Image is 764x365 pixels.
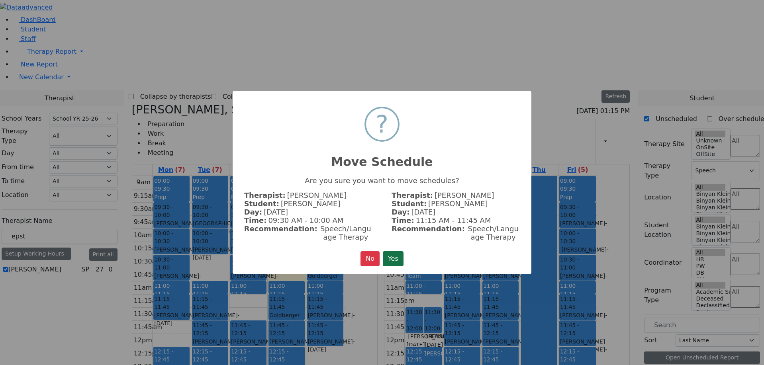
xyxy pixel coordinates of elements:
[319,224,372,241] span: Speech/Language Therapy
[411,208,435,216] span: [DATE]
[435,191,494,199] span: [PERSON_NAME]
[281,199,341,208] span: [PERSON_NAME]
[244,191,286,199] strong: Therapist:
[244,224,317,241] strong: Recommendation:
[466,224,520,241] span: Speech/Language Therapy
[376,108,388,140] div: ?
[392,216,414,224] strong: Time:
[244,216,267,224] strong: Time:
[392,224,465,241] strong: Recommendation:
[416,216,491,224] span: 11:15 AM - 11:45 AM
[268,216,343,224] span: 09:30 AM - 10:00 AM
[392,191,433,199] strong: Therapist:
[264,208,288,216] span: [DATE]
[428,199,488,208] span: [PERSON_NAME]
[360,251,380,266] button: No
[244,176,520,185] p: Are you sure you want to move schedules?
[392,208,409,216] strong: Day:
[244,208,262,216] strong: Day:
[233,145,531,169] h2: Move Schedule
[287,191,347,199] span: [PERSON_NAME]
[392,199,427,208] strong: Student:
[244,199,279,208] strong: Student:
[383,251,404,266] button: Yes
